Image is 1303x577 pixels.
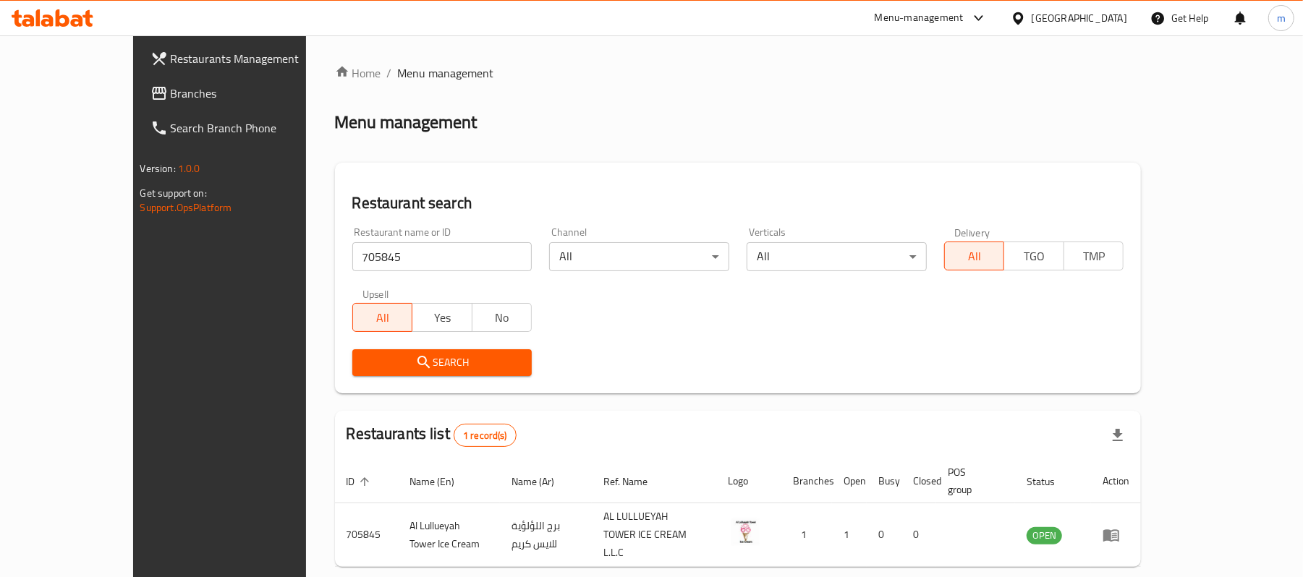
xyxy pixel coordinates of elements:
[1027,473,1074,490] span: Status
[418,307,467,328] span: Yes
[951,246,999,267] span: All
[500,503,592,567] td: برج اللؤلؤية للايس كريم
[454,424,517,447] div: Total records count
[728,514,764,550] img: Al Lullueyah Tower Ice Cream
[171,50,339,67] span: Restaurants Management
[1003,242,1064,270] button: TGO
[139,111,351,145] a: Search Branch Phone
[140,198,232,217] a: Support.OpsPlatform
[1277,10,1286,26] span: m
[1010,246,1058,267] span: TGO
[875,9,964,27] div: Menu-management
[399,503,501,567] td: Al Lullueyah Tower Ice Cream
[948,463,998,498] span: POS group
[364,354,521,372] span: Search
[1027,527,1062,544] span: OPEN
[944,242,1005,270] button: All
[901,459,936,503] th: Closed
[781,503,832,567] td: 1
[1070,246,1119,267] span: TMP
[347,423,517,447] h2: Restaurants list
[867,503,901,567] td: 0
[347,473,374,490] span: ID
[412,303,472,332] button: Yes
[512,473,573,490] span: Name (Ar)
[139,41,351,76] a: Restaurants Management
[603,473,666,490] span: Ref. Name
[472,303,532,332] button: No
[478,307,527,328] span: No
[398,64,494,82] span: Menu management
[549,242,729,271] div: All
[832,459,867,503] th: Open
[832,503,867,567] td: 1
[1091,459,1141,503] th: Action
[747,242,927,271] div: All
[410,473,474,490] span: Name (En)
[352,192,1124,214] h2: Restaurant search
[362,288,389,299] label: Upsell
[335,64,1142,82] nav: breadcrumb
[387,64,392,82] li: /
[716,459,781,503] th: Logo
[139,76,351,111] a: Branches
[1027,527,1062,544] div: OPEN
[359,307,407,328] span: All
[454,429,516,443] span: 1 record(s)
[352,349,532,376] button: Search
[335,459,1142,567] table: enhanced table
[592,503,716,567] td: AL LULLUEYAH TOWER ICE CREAM L.L.C
[1100,418,1135,453] div: Export file
[1103,526,1129,544] div: Menu
[335,503,399,567] td: 705845
[1032,10,1127,26] div: [GEOGRAPHIC_DATA]
[352,242,532,271] input: Search for restaurant name or ID..
[954,227,990,237] label: Delivery
[140,184,207,202] span: Get support on:
[1064,242,1124,270] button: TMP
[352,303,413,332] button: All
[901,503,936,567] td: 0
[171,85,339,102] span: Branches
[335,64,381,82] a: Home
[171,119,339,137] span: Search Branch Phone
[335,111,478,134] h2: Menu management
[867,459,901,503] th: Busy
[781,459,832,503] th: Branches
[178,159,200,178] span: 1.0.0
[140,159,176,178] span: Version:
